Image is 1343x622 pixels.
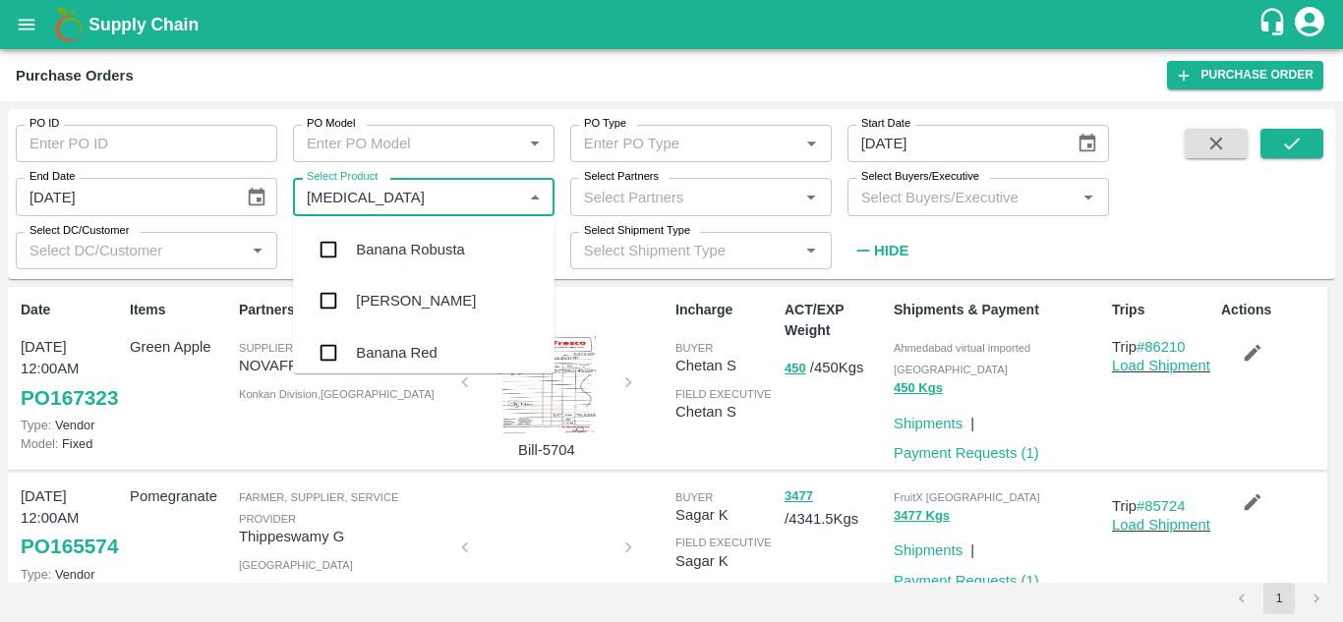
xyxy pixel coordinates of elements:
[21,336,122,380] p: [DATE] 12:00AM
[874,243,908,258] strong: Hide
[21,300,122,320] p: Date
[584,116,626,132] label: PO Type
[239,526,449,547] p: Thippeswamy G
[576,238,793,263] input: Select Shipment Type
[1112,336,1213,358] p: Trip
[21,567,51,582] span: Type:
[473,439,620,461] p: Bill-5704
[798,185,824,210] button: Open
[785,357,886,379] p: / 450 Kgs
[675,491,713,503] span: buyer
[894,573,1039,589] a: Payment Requests (1)
[675,355,777,376] p: Chetan S
[584,223,690,239] label: Select Shipment Type
[16,125,277,162] input: Enter PO ID
[798,238,824,263] button: Open
[785,485,886,531] p: / 4341.5 Kgs
[21,380,118,416] a: PO167323
[16,63,134,88] div: Purchase Orders
[894,300,1104,320] p: Shipments & Payment
[894,445,1039,461] a: Payment Requests (1)
[239,355,449,376] p: NOVAFRESCO
[675,388,772,400] span: field executive
[1137,498,1186,514] a: #85724
[130,485,231,507] p: Pomegranate
[299,131,491,156] input: Enter PO Model
[522,185,548,210] button: Close
[894,377,943,400] button: 450 Kgs
[130,336,231,358] p: Green Apple
[1167,61,1323,89] a: Purchase Order
[29,169,75,185] label: End Date
[299,184,516,209] input: Select Product
[21,485,122,530] p: [DATE] 12:00AM
[785,300,886,341] p: ACT/EXP Weight
[1112,517,1210,533] a: Load Shipment
[853,184,1071,209] input: Select Buyers/Executive
[1112,300,1213,320] p: Trips
[49,5,88,44] img: logo
[1223,583,1335,614] nav: pagination navigation
[675,300,777,320] p: Incharge
[16,178,230,215] input: End Date
[963,532,974,561] div: |
[675,342,713,354] span: buyer
[785,358,806,380] button: 450
[894,342,1030,375] span: Ahmedabad virtual imported [GEOGRAPHIC_DATA]
[22,238,239,263] input: Select DC/Customer
[130,300,231,320] p: Items
[1263,583,1295,614] button: page 1
[21,529,118,564] a: PO165574
[245,238,270,263] button: Open
[894,491,1040,503] span: FruitX [GEOGRAPHIC_DATA]
[21,434,122,453] p: Fixed
[356,342,438,364] div: Banana Red
[894,542,963,558] a: Shipments
[675,504,777,526] p: Sagar K
[1257,7,1292,42] div: customer-support
[963,405,974,434] div: |
[1112,358,1210,373] a: Load Shipment
[307,116,356,132] label: PO Model
[29,223,129,239] label: Select DC/Customer
[21,416,122,434] p: Vendor
[356,239,465,260] div: Banana Robusta
[239,491,398,525] span: Farmer, Supplier, Service Provider
[798,131,824,156] button: Open
[576,184,793,209] input: Select Partners
[576,131,768,156] input: Enter PO Type
[88,11,1257,38] a: Supply Chain
[847,125,1062,162] input: Start Date
[522,131,548,156] button: Open
[1292,4,1327,45] div: account of current user
[675,537,772,548] span: field executive
[21,436,58,451] span: Model:
[239,342,293,354] span: Supplier
[675,401,777,423] p: Chetan S
[847,234,914,267] button: Hide
[356,290,476,311] div: [PERSON_NAME]
[239,300,449,320] p: Partners
[861,116,910,132] label: Start Date
[29,116,59,132] label: PO ID
[1069,125,1106,162] button: Choose date, selected date is Jul 27, 2025
[785,485,813,508] button: 3477
[894,505,950,528] button: 3477 Kgs
[457,300,668,320] p: Images
[307,169,378,185] label: Select Product
[894,416,963,431] a: Shipments
[584,169,659,185] label: Select Partners
[239,388,435,400] span: Konkan Division , [GEOGRAPHIC_DATA]
[1076,185,1101,210] button: Open
[239,559,396,615] span: [GEOGRAPHIC_DATA] ([GEOGRAPHIC_DATA]) Urban , [GEOGRAPHIC_DATA]
[88,15,199,34] b: Supply Chain
[1137,339,1186,355] a: #86210
[4,2,49,47] button: open drawer
[1112,495,1213,517] p: Trip
[675,550,777,572] p: Sagar K
[861,169,979,185] label: Select Buyers/Executive
[1221,300,1322,320] p: Actions
[21,565,122,584] p: Vendor
[238,179,275,216] button: Choose date, selected date is Jul 27, 2025
[21,418,51,432] span: Type:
